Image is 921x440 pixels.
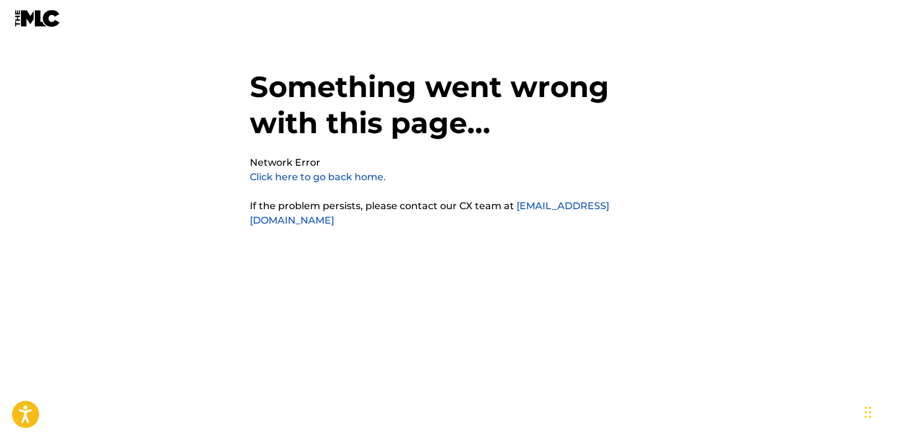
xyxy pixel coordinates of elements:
[864,394,872,430] div: Drag
[14,10,61,27] img: MLC Logo
[250,69,671,156] h1: Something went wrong with this page...
[250,199,671,228] p: If the problem persists, please contact our CX team at
[250,156,320,170] pre: Network Error
[861,382,921,440] iframe: Chat Widget
[250,171,386,183] a: Click here to go back home.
